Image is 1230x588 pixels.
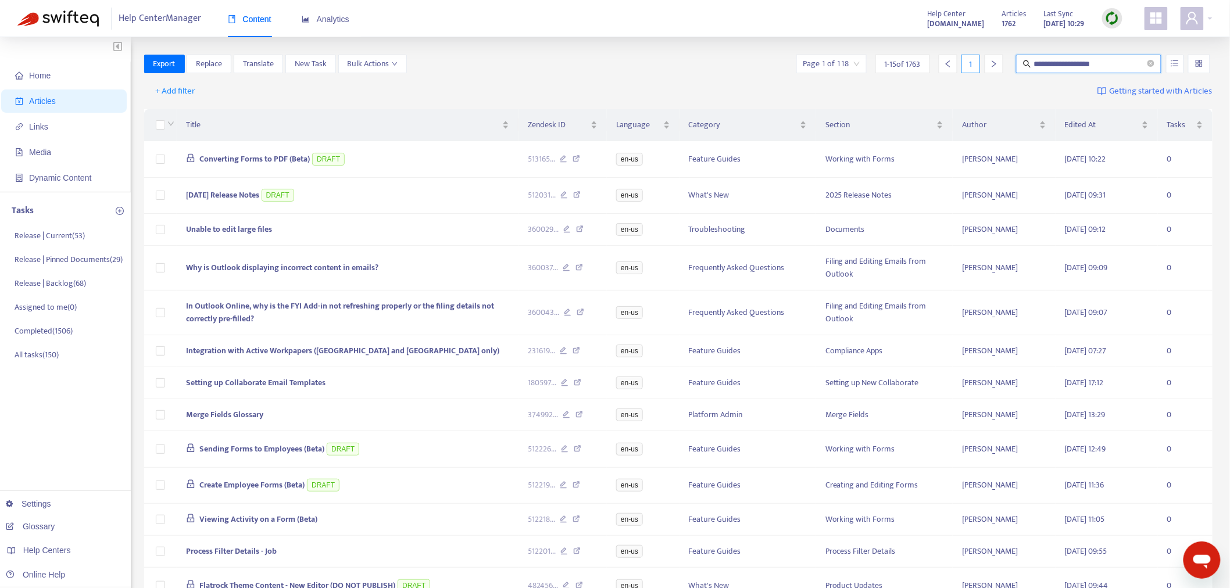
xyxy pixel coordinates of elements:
[144,55,185,73] button: Export
[15,123,23,131] span: link
[1023,60,1031,68] span: search
[1183,542,1221,579] iframe: Button to launch messaging window
[816,141,953,178] td: Working with Forms
[327,443,359,456] span: DRAFT
[1065,544,1107,558] span: [DATE] 09:55
[15,148,23,156] span: file-image
[680,109,816,141] th: Category
[234,55,283,73] button: Translate
[302,15,349,24] span: Analytics
[12,204,34,218] p: Tasks
[953,335,1055,367] td: [PERSON_NAME]
[186,153,195,163] span: lock
[167,120,174,127] span: down
[1110,85,1213,98] span: Getting started with Articles
[528,513,555,526] span: 512218 ...
[816,431,953,468] td: Working with Forms
[616,408,643,421] span: en-us
[680,536,816,568] td: Feature Guides
[1065,261,1108,274] span: [DATE] 09:09
[616,153,643,166] span: en-us
[816,291,953,335] td: Filing and Editing Emails from Outlook
[953,468,1055,504] td: [PERSON_NAME]
[616,345,643,357] span: en-us
[616,306,643,319] span: en-us
[262,189,294,202] span: DRAFT
[29,148,51,157] span: Media
[17,10,99,27] img: Swifteq
[1167,119,1194,131] span: Tasks
[1056,109,1158,141] th: Edited At
[186,223,272,236] span: Unable to edit large files
[961,55,980,73] div: 1
[1185,11,1199,25] span: user
[1158,504,1213,536] td: 0
[616,513,643,526] span: en-us
[6,570,65,579] a: Online Help
[528,408,558,421] span: 374992 ...
[1158,335,1213,367] td: 0
[29,173,91,182] span: Dynamic Content
[528,261,558,274] span: 360037 ...
[953,246,1055,291] td: [PERSON_NAME]
[1166,55,1184,73] button: unordered-list
[680,141,816,178] td: Feature Guides
[1158,246,1213,291] td: 0
[680,291,816,335] td: Frequently Asked Questions
[1158,536,1213,568] td: 0
[953,141,1055,178] td: [PERSON_NAME]
[816,109,953,141] th: Section
[177,109,519,141] th: Title
[186,119,500,131] span: Title
[953,178,1055,214] td: [PERSON_NAME]
[186,479,195,489] span: lock
[199,442,324,456] span: Sending Forms to Employees (Beta)
[29,71,51,80] span: Home
[953,291,1055,335] td: [PERSON_NAME]
[338,55,407,73] button: Bulk Actionsdown
[228,15,236,23] span: book
[1044,17,1085,30] strong: [DATE] 10:29
[1158,141,1213,178] td: 0
[1065,512,1105,526] span: [DATE] 11:05
[528,153,555,166] span: 513165 ...
[1065,344,1107,357] span: [DATE] 07:27
[825,119,934,131] span: Section
[953,109,1055,141] th: Author
[1147,60,1154,67] span: close-circle
[616,545,643,558] span: en-us
[116,207,124,215] span: plus-circle
[885,58,921,70] span: 1 - 15 of 1763
[228,15,271,24] span: Content
[1065,119,1139,131] span: Edited At
[816,399,953,431] td: Merge Fields
[680,178,816,214] td: What's New
[285,55,336,73] button: New Task
[680,367,816,399] td: Feature Guides
[616,443,643,456] span: en-us
[15,325,73,337] p: Completed ( 1506 )
[1065,188,1106,202] span: [DATE] 09:31
[528,377,556,389] span: 180597 ...
[944,60,952,68] span: left
[616,479,643,492] span: en-us
[528,345,555,357] span: 231619 ...
[392,61,398,67] span: down
[953,214,1055,246] td: [PERSON_NAME]
[816,335,953,367] td: Compliance Apps
[1158,399,1213,431] td: 0
[1105,11,1120,26] img: sync.dc5367851b00ba804db3.png
[23,546,71,555] span: Help Centers
[680,504,816,536] td: Feature Guides
[199,152,310,166] span: Converting Forms to PDF (Beta)
[528,479,555,492] span: 512219 ...
[928,8,966,20] span: Help Center
[1158,291,1213,335] td: 0
[186,261,378,274] span: Why is Outlook displaying incorrect content in emails?
[1065,442,1106,456] span: [DATE] 12:49
[1065,306,1108,319] span: [DATE] 09:07
[29,96,56,106] span: Articles
[528,306,559,319] span: 360043 ...
[680,246,816,291] td: Frequently Asked Questions
[616,223,643,236] span: en-us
